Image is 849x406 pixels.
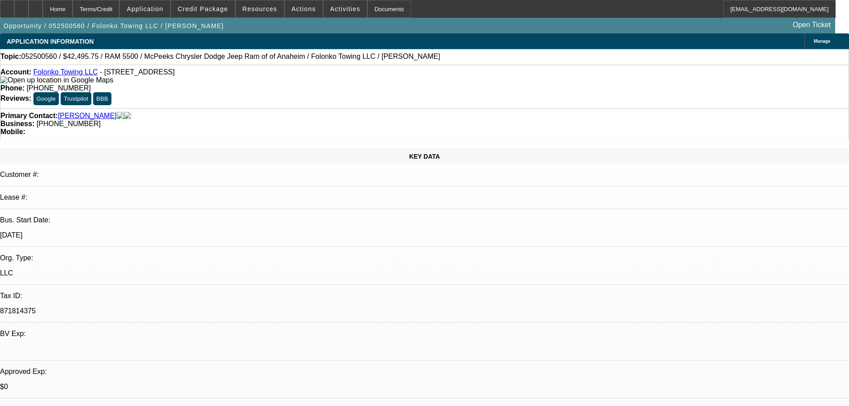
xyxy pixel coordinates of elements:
strong: Phone: [0,84,25,92]
span: [PHONE_NUMBER] [27,84,91,92]
button: Activities [324,0,367,17]
span: Manage [814,39,830,44]
span: Opportunity / 052500560 / Folonko Towing LLC / [PERSON_NAME] [4,22,224,29]
button: Application [120,0,170,17]
a: Open Ticket [789,17,834,33]
span: [PHONE_NUMBER] [37,120,101,127]
strong: Reviews: [0,94,31,102]
button: Google [33,92,59,105]
button: Resources [236,0,284,17]
span: Activities [330,5,361,12]
a: View Google Maps [0,76,113,84]
strong: Primary Contact: [0,112,58,120]
strong: Mobile: [0,128,25,135]
a: Folonko Towing LLC [33,68,98,76]
img: Open up location in Google Maps [0,76,113,84]
span: Resources [242,5,277,12]
span: APPLICATION INFORMATION [7,38,94,45]
img: linkedin-icon.png [124,112,131,120]
button: Credit Package [171,0,235,17]
strong: Business: [0,120,34,127]
span: Application [127,5,163,12]
span: - [STREET_ADDRESS] [100,68,175,76]
span: 052500560 / $42,495.75 / RAM 5500 / McPeeks Chrysler Dodge Jeep Ram of of Anaheim / Folonko Towin... [21,53,440,61]
span: Credit Package [178,5,228,12]
img: facebook-icon.png [117,112,124,120]
button: BBB [93,92,111,105]
strong: Topic: [0,53,21,61]
span: KEY DATA [409,153,440,160]
a: [PERSON_NAME] [58,112,117,120]
button: Trustpilot [61,92,91,105]
strong: Account: [0,68,31,76]
button: Actions [285,0,323,17]
span: Actions [291,5,316,12]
